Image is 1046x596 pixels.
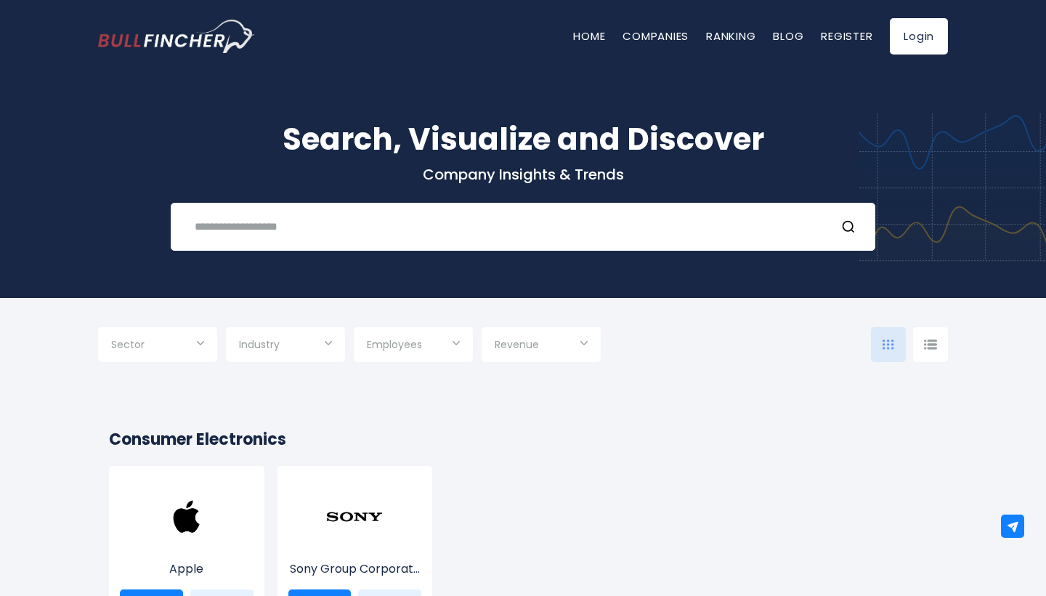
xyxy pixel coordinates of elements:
[158,488,216,546] img: AAPL.png
[120,560,254,578] p: Apple
[890,18,948,55] a: Login
[495,338,539,351] span: Revenue
[239,333,332,359] input: Selection
[706,28,755,44] a: Ranking
[495,333,588,359] input: Selection
[288,515,422,578] a: Sony Group Corporat...
[883,339,894,350] img: icon-comp-grid.svg
[111,333,204,359] input: Selection
[924,339,937,350] img: icon-comp-list-view.svg
[98,20,255,53] img: Bullfincher logo
[367,333,460,359] input: Selection
[367,338,422,351] span: Employees
[239,338,280,351] span: Industry
[109,427,937,451] h2: Consumer Electronics
[841,217,860,236] button: Search
[325,488,384,546] img: SONY.png
[98,165,948,184] p: Company Insights & Trends
[623,28,689,44] a: Companies
[120,515,254,578] a: Apple
[111,338,145,351] span: Sector
[98,116,948,162] h1: Search, Visualize and Discover
[288,560,422,578] p: Sony Group Corporation
[773,28,803,44] a: Blog
[821,28,872,44] a: Register
[573,28,605,44] a: Home
[98,20,254,53] a: Go to homepage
